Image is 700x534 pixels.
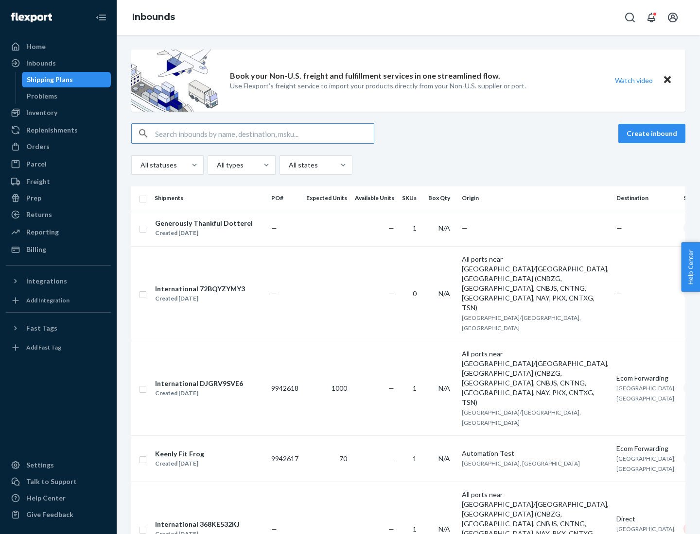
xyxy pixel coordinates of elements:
[230,70,500,82] p: Book your Non-U.S. freight and fulfillment services in one streamlined flow.
[616,455,676,472] span: [GEOGRAPHIC_DATA], [GEOGRAPHIC_DATA]
[230,81,526,91] p: Use Flexport’s freight service to import your products directly from your Non-U.S. supplier or port.
[6,507,111,522] button: Give Feedback
[91,8,111,27] button: Close Navigation
[26,177,50,186] div: Freight
[462,224,468,232] span: —
[438,289,450,298] span: N/A
[26,296,70,304] div: Add Integration
[438,224,450,232] span: N/A
[267,186,302,210] th: PO#
[26,323,57,333] div: Fast Tags
[388,224,394,232] span: —
[6,340,111,355] a: Add Fast Tag
[155,228,253,238] div: Created [DATE]
[616,384,676,402] span: [GEOGRAPHIC_DATA], [GEOGRAPHIC_DATA]
[609,73,659,87] button: Watch video
[616,444,676,453] div: Ecom Forwarding
[6,105,111,120] a: Inventory
[271,224,277,232] span: —
[155,388,243,398] div: Created [DATE]
[267,435,302,482] td: 9942617
[438,384,450,392] span: N/A
[462,314,581,332] span: [GEOGRAPHIC_DATA]/[GEOGRAPHIC_DATA], [GEOGRAPHIC_DATA]
[288,160,289,170] input: All states
[388,525,394,533] span: —
[612,186,680,210] th: Destination
[398,186,424,210] th: SKUs
[155,379,243,388] div: International DJGRV9SVE6
[26,210,52,219] div: Returns
[22,72,111,87] a: Shipping Plans
[462,409,581,426] span: [GEOGRAPHIC_DATA]/[GEOGRAPHIC_DATA], [GEOGRAPHIC_DATA]
[388,454,394,463] span: —
[6,139,111,154] a: Orders
[413,454,417,463] span: 1
[6,490,111,506] a: Help Center
[663,8,682,27] button: Open account menu
[413,224,417,232] span: 1
[6,242,111,257] a: Billing
[6,293,111,308] a: Add Integration
[616,514,676,524] div: Direct
[216,160,217,170] input: All types
[151,186,267,210] th: Shipments
[26,193,41,203] div: Prep
[6,190,111,206] a: Prep
[26,477,77,486] div: Talk to Support
[661,73,674,87] button: Close
[413,525,417,533] span: 1
[6,207,111,222] a: Returns
[26,343,61,351] div: Add Fast Tag
[6,273,111,289] button: Integrations
[424,186,458,210] th: Box Qty
[132,12,175,22] a: Inbounds
[462,449,609,458] div: Automation Test
[267,341,302,435] td: 9942618
[681,242,700,292] button: Help Center
[462,254,609,313] div: All ports near [GEOGRAPHIC_DATA]/[GEOGRAPHIC_DATA], [GEOGRAPHIC_DATA] (CNBZG, [GEOGRAPHIC_DATA], ...
[26,510,73,519] div: Give Feedback
[26,159,47,169] div: Parcel
[302,186,351,210] th: Expected Units
[124,3,183,32] ol: breadcrumbs
[271,525,277,533] span: —
[332,384,347,392] span: 1000
[413,289,417,298] span: 0
[618,124,685,143] button: Create inbound
[458,186,612,210] th: Origin
[620,8,640,27] button: Open Search Box
[22,88,111,104] a: Problems
[351,186,398,210] th: Available Units
[438,525,450,533] span: N/A
[6,174,111,189] a: Freight
[413,384,417,392] span: 1
[6,55,111,71] a: Inbounds
[26,108,57,117] div: Inventory
[155,218,253,228] div: Generously Thankful Dotterel
[26,42,46,51] div: Home
[26,142,50,151] div: Orders
[6,156,111,172] a: Parcel
[339,454,347,463] span: 70
[155,449,204,459] div: Keenly Fit Frog
[616,373,676,383] div: Ecom Forwarding
[140,160,140,170] input: All statuses
[438,454,450,463] span: N/A
[388,384,394,392] span: —
[6,122,111,138] a: Replenishments
[462,460,580,467] span: [GEOGRAPHIC_DATA], [GEOGRAPHIC_DATA]
[6,39,111,54] a: Home
[26,276,67,286] div: Integrations
[155,124,374,143] input: Search inbounds by name, destination, msku...
[26,460,54,470] div: Settings
[155,519,240,529] div: International 368KE532KJ
[6,320,111,336] button: Fast Tags
[155,284,245,294] div: International 72BQYZYMY3
[11,13,52,22] img: Flexport logo
[26,125,78,135] div: Replenishments
[642,8,661,27] button: Open notifications
[26,227,59,237] div: Reporting
[388,289,394,298] span: —
[26,245,46,254] div: Billing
